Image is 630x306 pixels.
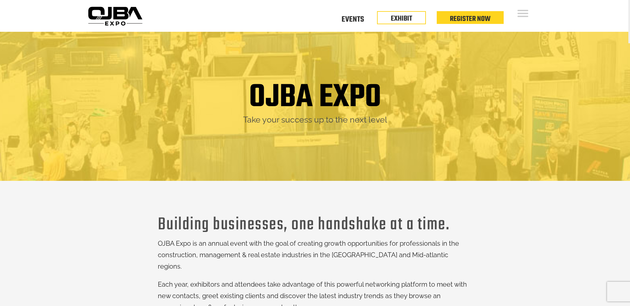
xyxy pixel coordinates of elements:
[90,114,540,125] h2: Take your success up to the next level
[158,238,472,272] p: OJBA Expo is an annual event with the goal of creating growth opportunities for professionals in ...
[391,13,412,24] a: EXHIBIT
[158,220,472,230] h3: Building businesses, one handshake at a time.
[450,13,491,25] a: Register Now
[249,81,381,114] h1: OJBA EXPO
